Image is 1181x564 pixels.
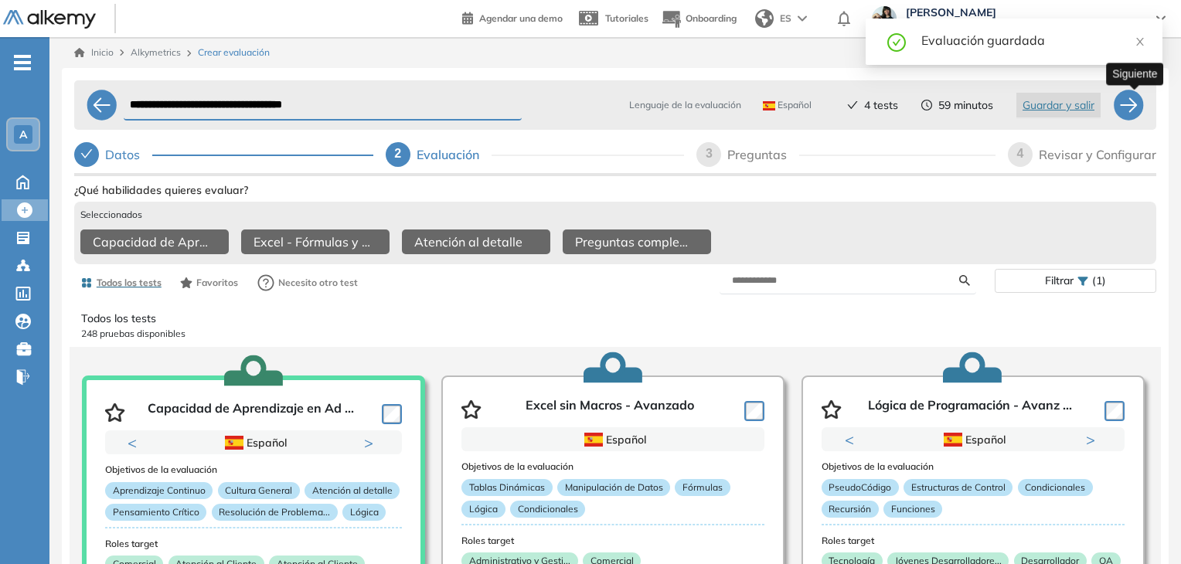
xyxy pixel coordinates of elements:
[686,12,737,24] span: Onboarding
[80,148,93,160] span: check
[696,142,996,167] div: 3Preguntas
[342,504,386,521] p: Lógica
[394,147,401,160] span: 2
[510,501,585,518] p: Condicionales
[864,97,898,114] span: 4 tests
[461,501,505,518] p: Lógica
[876,431,1070,448] div: Español
[260,455,272,457] button: 2
[198,46,270,59] span: Crear evaluación
[159,434,349,451] div: Español
[557,479,670,496] p: Manipulación de Datos
[81,327,1149,341] p: 248 pruebas disponibles
[3,10,96,29] img: Logo
[105,539,402,549] h3: Roles target
[278,276,358,290] span: Necesito otro test
[19,128,27,141] span: A
[105,464,402,475] h3: Objetivos de la evaluación
[575,233,693,251] span: Preguntas complementarias
[584,433,603,447] img: ESP
[706,147,713,160] span: 3
[516,431,710,448] div: Español
[1135,36,1145,47] span: close
[305,482,400,499] p: Atención al detalle
[461,479,552,496] p: Tablas Dinámicas
[1008,142,1156,167] div: 4Revisar y Configurar
[845,432,860,447] button: Previous
[386,142,685,167] div: 2Evaluación
[979,452,992,454] button: 2
[93,233,210,251] span: Capacidad de Aprendizaje en Adultos
[174,270,244,296] button: Favoritos
[218,482,300,499] p: Cultura General
[822,479,899,496] p: PseudoCódigo
[81,311,1149,327] p: Todos los tests
[763,101,775,110] img: ESP
[417,142,492,167] div: Evaluación
[196,276,238,290] span: Favoritos
[755,9,774,28] img: world
[1112,66,1157,82] p: Siguiente
[105,142,152,167] div: Datos
[727,142,799,167] div: Preguntas
[780,12,791,25] span: ES
[763,99,812,111] span: Español
[847,100,858,110] span: check
[74,142,373,167] div: Datos
[938,97,993,114] span: 59 minutos
[461,535,764,546] h3: Roles target
[254,233,371,251] span: Excel - Fórmulas y Funciones
[97,276,162,290] span: Todos los tests
[798,15,807,22] img: arrow
[1092,270,1106,292] span: (1)
[1039,142,1156,167] div: Revisar y Configurar
[887,31,906,52] span: check-circle
[944,433,962,447] img: ESP
[526,398,694,421] p: Excel sin Macros - Avanzado
[883,501,942,518] p: Funciones
[1016,93,1101,117] button: Guardar y salir
[822,535,1125,546] h3: Roles target
[675,479,730,496] p: Fórmulas
[955,452,973,454] button: 1
[921,100,932,110] span: clock-circle
[904,479,1013,496] p: Estructuras de Control
[250,267,365,298] button: Necesito otro test
[1045,270,1074,292] span: Filtrar
[822,461,1125,472] h3: Objetivos de la evaluación
[479,12,563,24] span: Agendar una demo
[235,455,254,457] button: 1
[921,31,1144,49] div: Evaluación guardada
[225,436,243,450] img: ESP
[80,208,142,222] span: Seleccionados
[74,270,168,296] button: Todos los tests
[128,435,143,450] button: Previous
[212,504,338,521] p: Resolución de Problema...
[14,61,31,64] i: -
[661,2,737,36] button: Onboarding
[629,98,741,112] span: Lenguaje de la evaluación
[148,401,354,424] p: Capacidad de Aprendizaje en Ad ...
[105,482,213,499] p: Aprendizaje Continuo
[364,435,379,450] button: Next
[868,398,1072,421] p: Lógica de Programación - Avanz ...
[131,46,181,58] span: Alkymetrics
[414,233,522,251] span: Atención al detalle
[74,182,248,199] span: ¿Qué habilidades quieres evaluar?
[462,8,563,26] a: Agendar una demo
[1086,432,1101,447] button: Next
[1017,147,1024,160] span: 4
[74,46,114,59] a: Inicio
[906,6,1141,19] span: [PERSON_NAME]
[605,12,648,24] span: Tutoriales
[105,504,206,521] p: Pensamiento Crítico
[1023,97,1094,114] span: Guardar y salir
[822,501,879,518] p: Recursión
[1018,479,1093,496] p: Condicionales
[461,461,764,472] h3: Objetivos de la evaluación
